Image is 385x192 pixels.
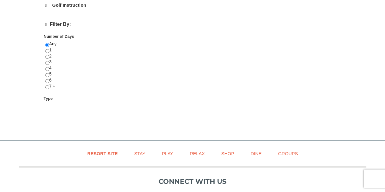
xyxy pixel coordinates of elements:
a: Resort Site [80,147,125,160]
strong: Type [44,96,53,101]
h4: Filter By: [45,22,113,27]
strong: Price: (USD $) [45,33,72,37]
a: Dine [243,147,269,160]
div: Any 1 2 3 4 5 6 7 + [45,41,113,96]
a: Groups [270,147,305,160]
a: Relax [182,147,212,160]
a: Play [154,147,181,160]
strong: Number of Days [44,34,74,39]
p: Connect with us [19,176,366,187]
a: Stay [127,147,153,160]
a: Shop [214,147,242,160]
